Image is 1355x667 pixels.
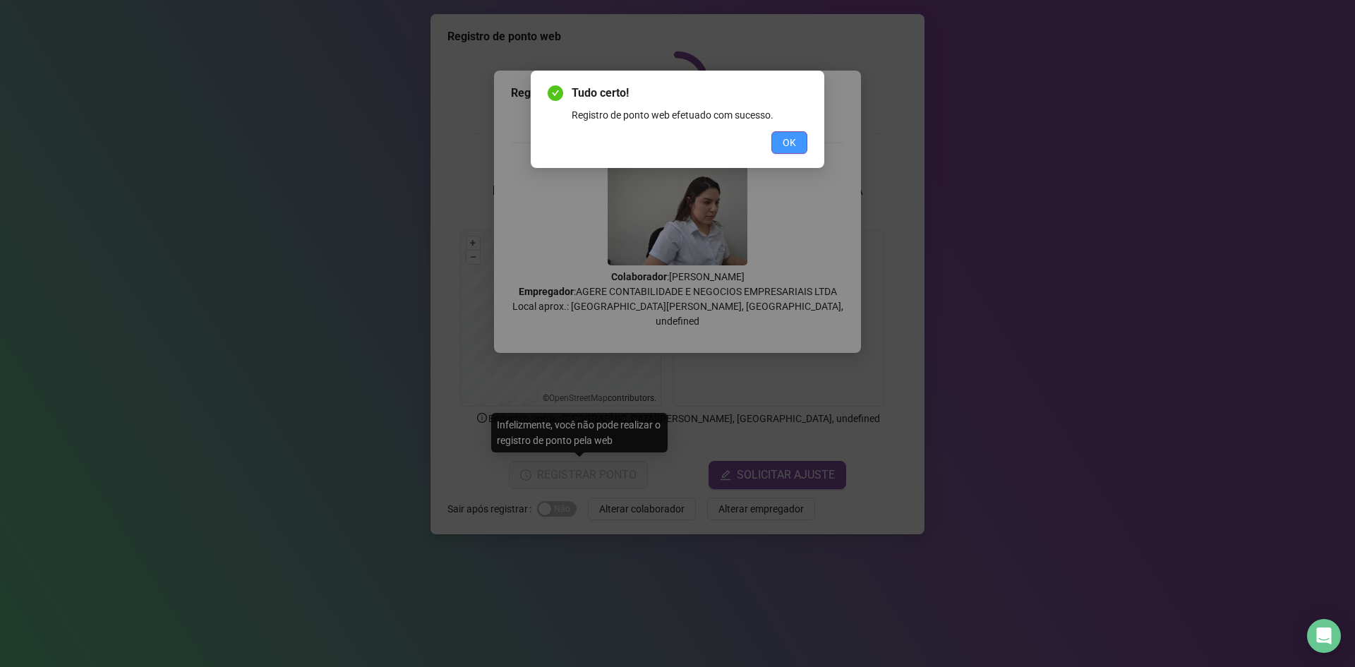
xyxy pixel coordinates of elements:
[1307,619,1341,653] div: Open Intercom Messenger
[771,131,807,154] button: OK
[783,135,796,150] span: OK
[572,107,807,123] div: Registro de ponto web efetuado com sucesso.
[548,85,563,101] span: check-circle
[572,85,807,102] span: Tudo certo!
